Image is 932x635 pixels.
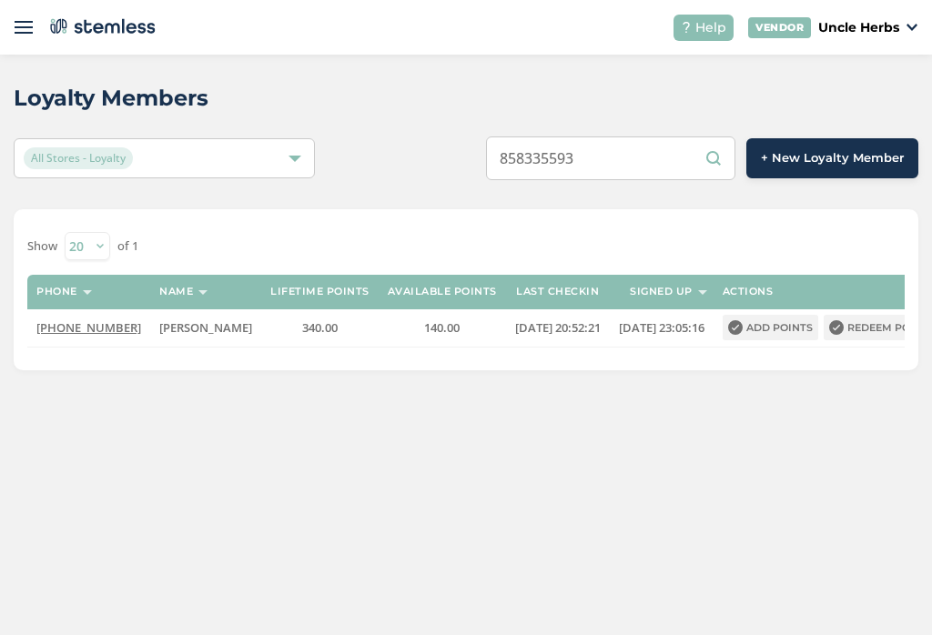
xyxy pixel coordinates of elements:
[36,320,141,336] label: (858) 335-5934
[15,18,33,36] img: icon-menu-open-1b7a8edd.svg
[681,22,692,33] img: icon-help-white-03924b79.svg
[515,319,601,336] span: [DATE] 20:52:21
[159,319,252,336] span: [PERSON_NAME]
[46,13,156,40] img: logo-dark-0685b13c.svg
[841,548,932,635] iframe: Chat Widget
[761,149,904,167] span: + New Loyalty Member
[424,319,460,336] span: 140.00
[117,237,138,256] label: of 1
[36,286,77,297] label: Phone
[907,24,917,31] img: icon_down-arrow-small-66adaf34.svg
[630,286,693,297] label: Signed up
[36,319,141,336] span: [PHONE_NUMBER]
[27,237,57,256] label: Show
[723,315,818,340] button: Add points
[24,147,133,169] span: All Stores - Loyalty
[159,320,252,336] label: Rocky C
[14,82,208,115] h2: Loyalty Members
[388,320,497,336] label: 140.00
[515,320,601,336] label: 2025-07-31 20:52:21
[270,320,370,336] label: 340.00
[818,18,899,37] p: Uncle Herbs
[388,286,497,297] label: Available points
[695,18,726,37] span: Help
[159,286,193,297] label: Name
[619,319,704,336] span: [DATE] 23:05:16
[698,290,707,295] img: icon-sort-1e1d7615.svg
[302,319,338,336] span: 340.00
[746,138,918,178] button: + New Loyalty Member
[83,290,92,295] img: icon-sort-1e1d7615.svg
[270,286,370,297] label: Lifetime points
[516,286,599,297] label: Last checkin
[486,136,735,180] input: Search
[748,17,811,38] div: VENDOR
[198,290,208,295] img: icon-sort-1e1d7615.svg
[619,320,704,336] label: 2024-11-20 23:05:16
